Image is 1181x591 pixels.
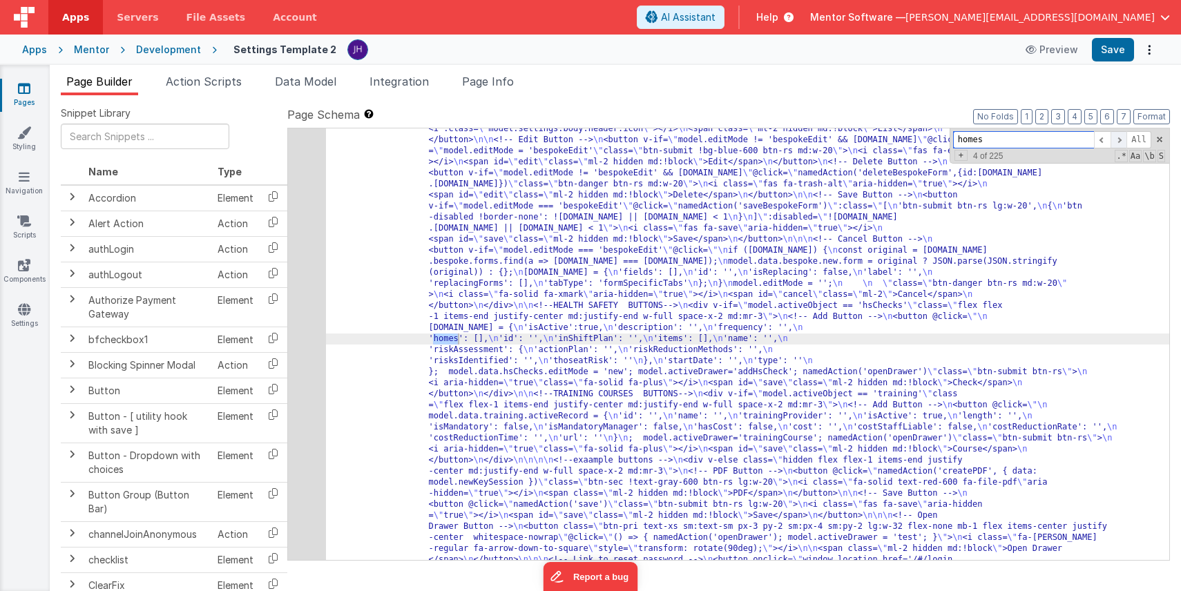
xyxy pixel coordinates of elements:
[661,10,716,24] span: AI Assistant
[810,10,1170,24] button: Mentor Software — [PERSON_NAME][EMAIL_ADDRESS][DOMAIN_NAME]
[544,562,638,591] iframe: Marker.io feedback button
[1035,109,1048,124] button: 2
[62,10,89,24] span: Apps
[1021,109,1033,124] button: 1
[212,211,259,236] td: Action
[973,109,1018,124] button: No Folds
[212,262,259,287] td: Action
[1084,109,1097,124] button: 5
[1126,131,1151,148] span: Alt-Enter
[66,75,133,88] span: Page Builder
[88,166,118,177] span: Name
[369,75,429,88] span: Integration
[61,124,229,149] input: Search Snippets ...
[83,547,212,572] td: checklist
[212,547,259,572] td: Element
[954,150,968,161] span: Toggel Replace mode
[212,403,259,443] td: Element
[212,185,259,211] td: Element
[212,443,259,482] td: Element
[83,236,212,262] td: authLogin
[83,287,212,327] td: Authorize Payment Gateway
[83,443,212,482] td: Button - Dropdown with choices
[1100,109,1114,124] button: 6
[968,151,1008,161] span: 4 of 225
[905,10,1155,24] span: [PERSON_NAME][EMAIL_ADDRESS][DOMAIN_NAME]
[953,131,1094,148] input: Search for
[22,43,47,57] div: Apps
[61,106,131,120] span: Snippet Library
[1115,150,1127,162] span: RegExp Search
[83,327,212,352] td: bfcheckbox1
[74,43,109,57] div: Mentor
[212,327,259,352] td: Element
[212,236,259,262] td: Action
[212,378,259,403] td: Element
[212,521,259,547] td: Action
[810,10,905,24] span: Mentor Software —
[83,521,212,547] td: channelJoinAnonymous
[166,75,242,88] span: Action Scripts
[756,10,778,24] span: Help
[117,10,158,24] span: Servers
[212,352,259,378] td: Action
[83,378,212,403] td: Button
[212,482,259,521] td: Element
[83,211,212,236] td: Alert Action
[1051,109,1065,124] button: 3
[1092,38,1134,61] button: Save
[1140,40,1159,59] button: Options
[186,10,246,24] span: File Assets
[136,43,201,57] div: Development
[348,40,367,59] img: c2badad8aad3a9dfc60afe8632b41ba8
[287,106,360,123] span: Page Schema
[83,403,212,443] td: Button - [ utility hook with save ]
[233,44,336,55] h4: Settings Template 2
[462,75,514,88] span: Page Info
[1133,109,1170,124] button: Format
[83,185,212,211] td: Accordion
[1017,39,1086,61] button: Preview
[1068,109,1082,124] button: 4
[218,166,242,177] span: Type
[1143,150,1155,162] span: Whole Word Search
[1158,150,1165,162] span: Search In Selection
[83,482,212,521] td: Button Group (Button Bar)
[1117,109,1131,124] button: 7
[637,6,724,29] button: AI Assistant
[212,287,259,327] td: Element
[83,262,212,287] td: authLogout
[275,75,336,88] span: Data Model
[1129,150,1142,162] span: CaseSensitive Search
[83,352,212,378] td: Blocking Spinner Modal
